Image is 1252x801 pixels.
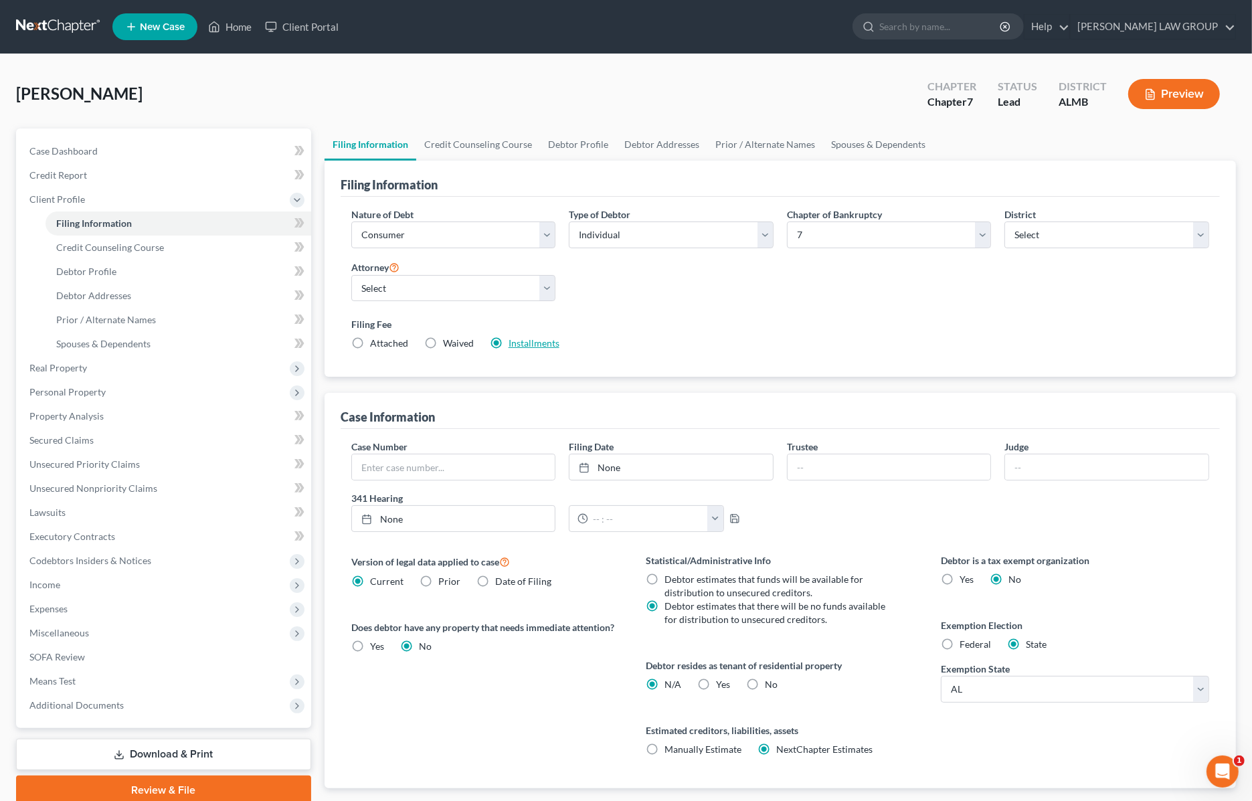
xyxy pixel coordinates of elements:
label: Filing Date [569,440,614,454]
span: Case Dashboard [29,145,98,157]
div: District [1059,79,1107,94]
span: Prior / Alternate Names [56,314,156,325]
span: No [1008,573,1021,585]
span: Debtor Profile [56,266,116,277]
span: Debtor Addresses [56,290,131,301]
a: Spouses & Dependents [46,332,311,356]
iframe: Intercom live chat [1206,755,1239,788]
label: Exemption State [941,662,1010,676]
input: -- [1005,454,1209,480]
span: Manually Estimate [665,743,742,755]
span: No [766,679,778,690]
label: Type of Debtor [569,207,630,221]
span: Credit Report [29,169,87,181]
label: Does debtor have any property that needs immediate attention? [351,620,620,634]
span: Waived [443,337,474,349]
label: Version of legal data applied to case [351,553,620,569]
span: Client Profile [29,193,85,205]
span: Additional Documents [29,699,124,711]
label: Estimated creditors, liabilities, assets [646,723,915,737]
a: Installments [509,337,559,349]
a: Executory Contracts [19,525,311,549]
a: Unsecured Priority Claims [19,452,311,476]
a: Credit Report [19,163,311,187]
a: Help [1024,15,1069,39]
span: Prior [438,575,460,587]
a: Debtor Addresses [46,284,311,308]
span: State [1026,638,1047,650]
span: Yes [960,573,974,585]
a: Filing Information [46,211,311,236]
label: District [1004,207,1036,221]
a: Credit Counseling Course [416,128,540,161]
div: Chapter [927,79,976,94]
label: Nature of Debt [351,207,414,221]
span: Debtor estimates that there will be no funds available for distribution to unsecured creditors. [665,600,886,625]
label: Statistical/Administrative Info [646,553,915,567]
div: Status [998,79,1037,94]
a: Home [201,15,258,39]
a: Secured Claims [19,428,311,452]
span: [PERSON_NAME] [16,84,143,103]
span: Date of Filing [495,575,551,587]
a: Debtor Profile [46,260,311,284]
a: Property Analysis [19,404,311,428]
label: Chapter of Bankruptcy [787,207,882,221]
span: No [419,640,432,652]
a: Client Portal [258,15,345,39]
span: 7 [967,95,973,108]
span: N/A [665,679,682,690]
a: Debtor Addresses [616,128,707,161]
span: Lawsuits [29,507,66,518]
div: Chapter [927,94,976,110]
a: Download & Print [16,739,311,770]
span: Attached [370,337,408,349]
span: Debtor estimates that funds will be available for distribution to unsecured creditors. [665,573,864,598]
span: NextChapter Estimates [777,743,873,755]
label: Judge [1004,440,1029,454]
span: Property Analysis [29,410,104,422]
a: Filing Information [325,128,416,161]
span: Expenses [29,603,68,614]
a: Case Dashboard [19,139,311,163]
span: Codebtors Insiders & Notices [29,555,151,566]
label: Case Number [351,440,408,454]
input: -- : -- [588,506,708,531]
span: Executory Contracts [29,531,115,542]
label: 341 Hearing [345,491,780,505]
div: ALMB [1059,94,1107,110]
label: Debtor is a tax exempt organization [941,553,1209,567]
span: Yes [717,679,731,690]
span: Yes [370,640,384,652]
input: Search by name... [879,14,1002,39]
label: Filing Fee [351,317,1209,331]
a: Spouses & Dependents [823,128,933,161]
a: [PERSON_NAME] LAW GROUP [1071,15,1235,39]
span: Current [370,575,404,587]
a: Debtor Profile [540,128,616,161]
span: Real Property [29,362,87,373]
span: Miscellaneous [29,627,89,638]
span: Income [29,579,60,590]
label: Exemption Election [941,618,1209,632]
a: SOFA Review [19,645,311,669]
div: Lead [998,94,1037,110]
div: Filing Information [341,177,438,193]
input: -- [788,454,991,480]
span: Federal [960,638,991,650]
a: Prior / Alternate Names [707,128,823,161]
span: SOFA Review [29,651,85,662]
span: Unsecured Nonpriority Claims [29,482,157,494]
input: Enter case number... [352,454,555,480]
span: Means Test [29,675,76,687]
span: Credit Counseling Course [56,242,164,253]
span: Unsecured Priority Claims [29,458,140,470]
a: Unsecured Nonpriority Claims [19,476,311,501]
a: None [352,506,555,531]
label: Trustee [787,440,818,454]
span: Filing Information [56,217,132,229]
button: Preview [1128,79,1220,109]
span: Personal Property [29,386,106,397]
span: Secured Claims [29,434,94,446]
label: Attorney [351,259,399,275]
